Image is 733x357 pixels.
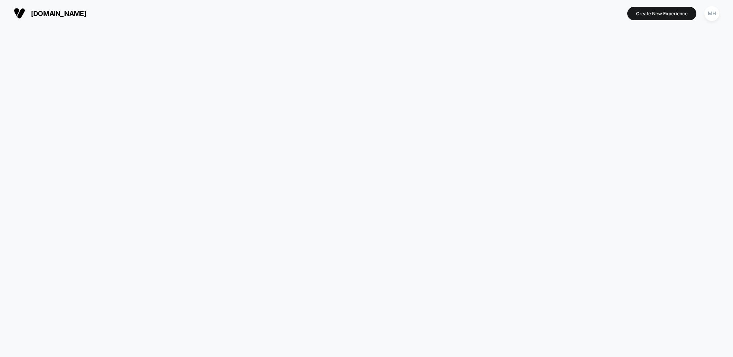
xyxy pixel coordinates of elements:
button: MH [702,6,722,21]
img: Visually logo [14,8,25,19]
span: [DOMAIN_NAME] [31,10,86,18]
div: MH [704,6,719,21]
button: Create New Experience [627,7,696,20]
button: [DOMAIN_NAME] [11,7,89,19]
